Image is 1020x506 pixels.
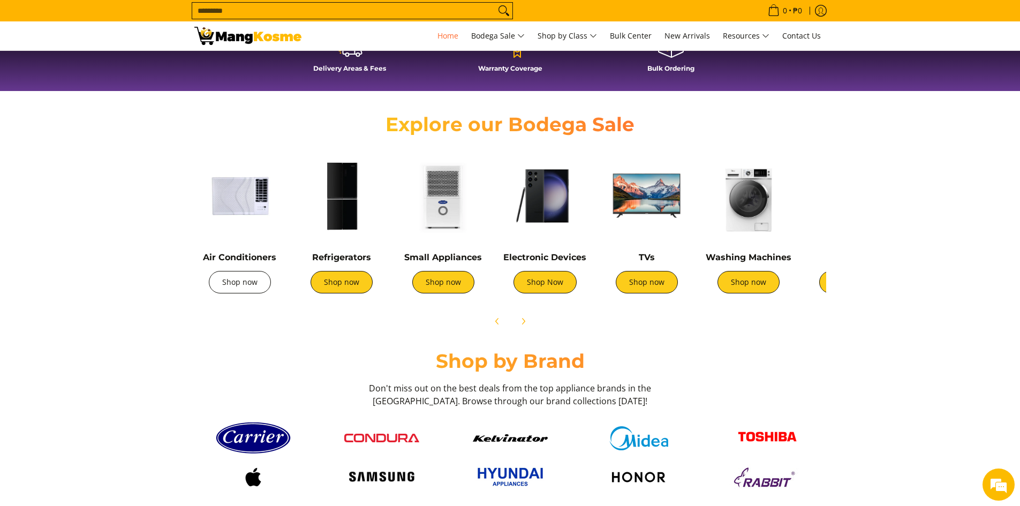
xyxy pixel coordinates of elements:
[601,150,692,241] img: TVs
[473,434,548,442] img: Kelvinator button 9a26f67e caed 448c 806d e01e406ddbdc
[473,463,548,490] img: Hyundai 2
[532,21,602,50] a: Shop by Class
[275,64,425,72] h4: Delivery Areas & Fees
[194,27,301,45] img: Mang Kosme: Your Home Appliances Warehouse Sale Partner!
[355,112,666,137] h2: Explore our Bodega Sale
[451,434,569,442] a: Kelvinator button 9a26f67e caed 448c 806d e01e406ddbdc
[432,21,464,50] a: Home
[398,150,489,241] img: Small Appliances
[366,382,655,407] h3: Don't miss out on the best deals from the top appliance brands in the [GEOGRAPHIC_DATA]. Browse t...
[730,464,805,490] img: Logo rabbit
[194,150,285,241] img: Air Conditioners
[708,464,826,490] a: Logo rabbit
[601,426,676,450] img: Midea logo 405e5d5e af7e 429b b899 c48f4df307b6
[819,271,881,293] a: Shop now
[275,31,425,80] a: Delivery Areas & Fees
[765,5,805,17] span: •
[412,271,474,293] a: Shop now
[404,252,482,262] a: Small Appliances
[471,29,525,43] span: Bodega Sale
[500,150,591,241] img: Electronic Devices
[717,271,780,293] a: Shop now
[513,271,577,293] a: Shop Now
[344,434,419,442] img: Condura logo red
[659,21,715,50] a: New Arrivals
[777,21,826,50] a: Contact Us
[706,252,791,262] a: Washing Machines
[495,3,512,19] button: Search
[323,434,441,442] a: Condura logo red
[503,252,586,262] a: Electronic Devices
[596,31,746,80] a: Bulk Ordering
[538,29,597,43] span: Shop by Class
[466,21,530,50] a: Bodega Sale
[435,31,585,80] a: Warranty Coverage
[610,31,652,41] span: Bulk Center
[194,418,312,458] a: Carrier logo 1 98356 9b90b2e1 0bd1 49ad 9aa2 9ddb2e94a36b
[616,271,678,293] a: Shop now
[580,426,698,450] a: Midea logo 405e5d5e af7e 429b b899 c48f4df307b6
[203,252,276,262] a: Air Conditioners
[344,467,419,487] img: Logo samsung wordmark
[639,252,655,262] a: TVs
[605,21,657,50] a: Bulk Center
[312,252,371,262] a: Refrigerators
[601,464,676,490] img: Logo honor
[435,64,585,72] h4: Warranty Coverage
[194,464,312,490] a: Logo apple
[209,271,271,293] a: Shop now
[296,150,387,241] img: Refrigerators
[311,271,373,293] a: Shop now
[312,21,826,50] nav: Main Menu
[664,31,710,41] span: New Arrivals
[216,418,291,458] img: Carrier logo 1 98356 9b90b2e1 0bd1 49ad 9aa2 9ddb2e94a36b
[782,31,821,41] span: Contact Us
[580,464,698,490] a: Logo honor
[703,150,794,241] img: Washing Machines
[781,7,789,14] span: 0
[216,464,291,490] img: Logo apple
[194,349,826,373] h2: Shop by Brand
[730,424,805,453] img: Toshiba logo
[723,29,769,43] span: Resources
[708,424,826,453] a: Toshiba logo
[805,150,896,241] img: Cookers
[511,309,535,333] button: Next
[323,467,441,487] a: Logo samsung wordmark
[791,7,804,14] span: ₱0
[486,309,509,333] button: Previous
[437,31,458,41] span: Home
[451,463,569,490] a: Hyundai 2
[596,64,746,72] h4: Bulk Ordering
[717,21,775,50] a: Resources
